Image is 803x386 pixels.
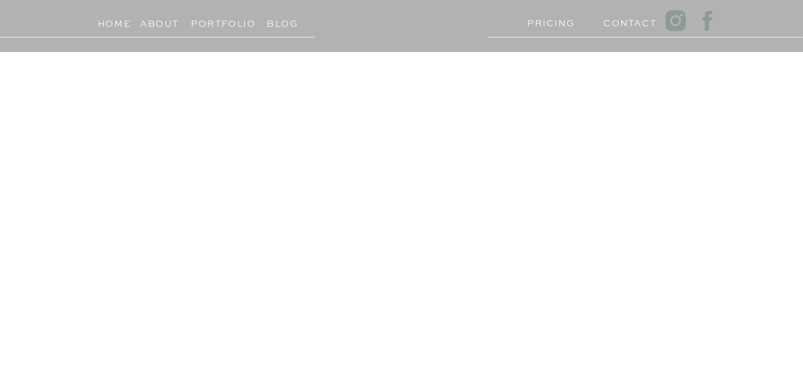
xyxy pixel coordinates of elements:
a: Contact [603,15,646,26]
a: About [140,16,179,26]
h1: Artful Storytelling for Adventurous Hearts [167,194,482,249]
a: Portfolio [191,16,241,26]
a: PRICING [527,15,570,26]
a: Home [93,16,136,26]
a: Blog [257,16,308,26]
